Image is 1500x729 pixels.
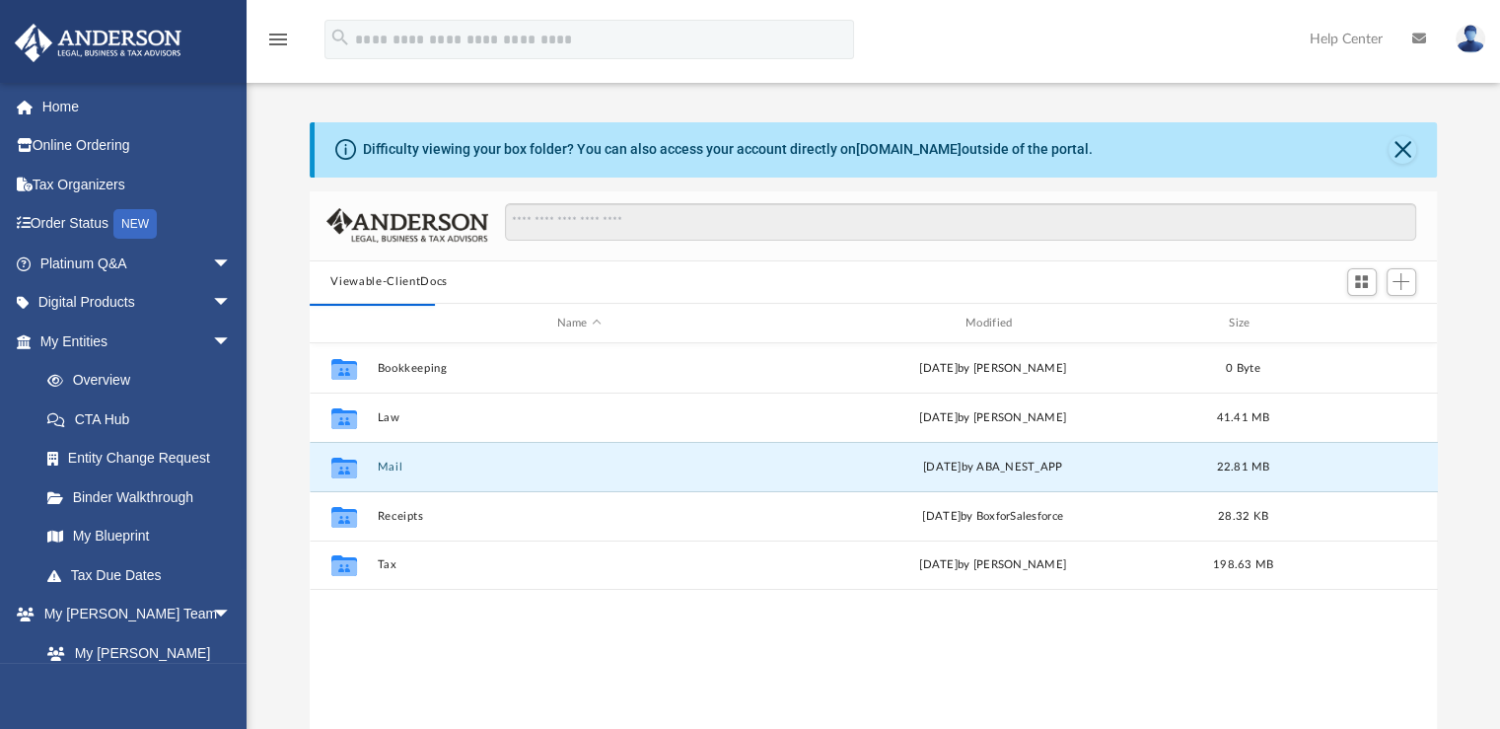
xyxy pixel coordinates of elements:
[9,24,187,62] img: Anderson Advisors Platinum Portal
[377,559,781,572] button: Tax
[790,557,1194,575] div: [DATE] by [PERSON_NAME]
[1216,462,1269,473] span: 22.81 MB
[212,322,251,362] span: arrow_drop_down
[212,244,251,284] span: arrow_drop_down
[318,315,367,332] div: id
[330,273,447,291] button: Viewable-ClientDocs
[28,477,261,517] a: Binder Walkthrough
[266,37,290,51] a: menu
[14,244,261,283] a: Platinum Q&Aarrow_drop_down
[14,87,261,126] a: Home
[1212,560,1272,571] span: 198.63 MB
[377,362,781,375] button: Bookkeeping
[1291,315,1429,332] div: id
[28,361,261,401] a: Overview
[377,461,781,474] button: Mail
[266,28,290,51] i: menu
[856,141,962,157] a: [DOMAIN_NAME]
[28,633,242,696] a: My [PERSON_NAME] Team
[113,209,157,239] div: NEW
[14,204,261,245] a: Order StatusNEW
[1387,268,1416,296] button: Add
[790,360,1194,378] div: [DATE] by [PERSON_NAME]
[14,165,261,204] a: Tax Organizers
[212,283,251,324] span: arrow_drop_down
[790,508,1194,526] div: [DATE] by BoxforSalesforce
[14,283,261,323] a: Digital Productsarrow_drop_down
[28,439,261,478] a: Entity Change Request
[377,510,781,523] button: Receipts
[790,459,1194,476] div: [DATE] by ABA_NEST_APP
[376,315,781,332] div: Name
[28,400,261,439] a: CTA Hub
[28,517,251,556] a: My Blueprint
[1347,268,1377,296] button: Switch to Grid View
[212,595,251,635] span: arrow_drop_down
[1389,136,1416,164] button: Close
[14,126,261,166] a: Online Ordering
[1217,511,1267,522] span: 28.32 KB
[377,411,781,424] button: Law
[14,595,251,634] a: My [PERSON_NAME] Teamarrow_drop_down
[363,139,1093,160] div: Difficulty viewing your box folder? You can also access your account directly on outside of the p...
[1226,363,1260,374] span: 0 Byte
[28,555,261,595] a: Tax Due Dates
[1456,25,1485,53] img: User Pic
[790,409,1194,427] div: [DATE] by [PERSON_NAME]
[505,203,1415,241] input: Search files and folders
[1216,412,1269,423] span: 41.41 MB
[329,27,351,48] i: search
[790,315,1195,332] div: Modified
[1203,315,1282,332] div: Size
[14,322,261,361] a: My Entitiesarrow_drop_down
